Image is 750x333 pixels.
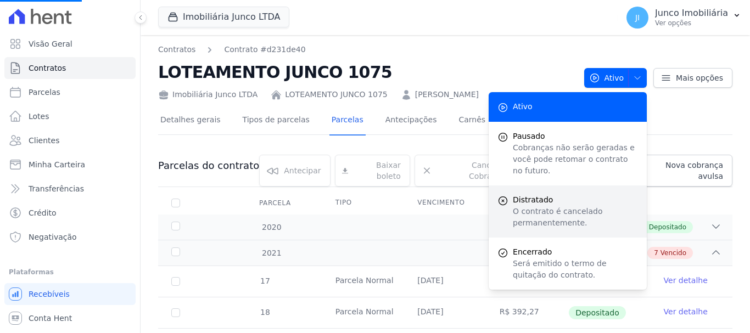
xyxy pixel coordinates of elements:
[4,81,136,103] a: Parcelas
[513,194,638,206] span: Distratado
[158,106,223,136] a: Detalhes gerais
[653,68,732,88] a: Mais opções
[486,266,568,297] td: R$ 392,27
[29,232,77,242] span: Negativação
[322,191,404,215] th: Tipo
[486,297,568,328] td: R$ 392,27
[240,106,312,136] a: Tipos de parcelas
[486,191,568,215] th: Valor
[158,44,575,55] nav: Breadcrumb
[158,159,259,172] h3: Parcelas do contrato
[655,8,728,19] p: Junco Imobiliária
[259,276,270,285] span: 17
[329,106,366,136] a: Parcelas
[513,246,638,258] span: Encerrado
[404,266,486,297] td: [DATE]
[158,7,289,27] button: Imobiliária Junco LTDA
[4,202,136,224] a: Crédito
[322,266,404,297] td: Parcela Normal
[489,122,647,185] button: Pausado Cobranças não serão geradas e você pode retomar o contrato no futuro.
[4,226,136,248] a: Negativação
[29,289,70,300] span: Recebíveis
[383,106,439,136] a: Antecipações
[158,89,258,100] div: Imobiliária Junco LTDA
[415,89,479,100] a: [PERSON_NAME]
[9,266,131,279] div: Plataformas
[654,248,658,258] span: 7
[4,283,136,305] a: Recebíveis
[246,192,304,214] div: Parcela
[664,306,708,317] a: Ver detalhe
[584,68,647,88] button: Ativo
[224,44,305,55] a: Contrato #d231de40
[4,178,136,200] a: Transferências
[29,87,60,98] span: Parcelas
[29,313,72,324] span: Conta Hent
[29,207,57,218] span: Crédito
[589,68,624,88] span: Ativo
[4,105,136,127] a: Lotes
[171,308,180,317] input: Só é possível selecionar pagamentos em aberto
[661,248,686,258] span: Vencido
[642,160,723,182] span: Nova cobrança avulsa
[649,222,686,232] span: Depositado
[513,101,533,112] span: Ativo
[664,275,708,286] a: Ver detalhe
[655,19,728,27] p: Ver opções
[404,191,486,215] th: Vencimento
[158,60,575,84] h2: LOTEAMENTO JUNCO 1075
[489,238,647,290] a: Encerrado Será emitido o termo de quitação do contrato.
[618,2,750,33] button: JI Junco Imobiliária Ver opções
[513,142,638,177] p: Cobranças não serão geradas e você pode retomar o contrato no futuro.
[4,33,136,55] a: Visão Geral
[404,297,486,328] td: [DATE]
[4,129,136,151] a: Clientes
[322,297,404,328] td: Parcela Normal
[635,14,640,21] span: JI
[171,277,180,286] input: Só é possível selecionar pagamentos em aberto
[456,106,488,136] a: Carnês
[285,89,387,100] a: LOTEAMENTO JUNCO 1075
[158,44,306,55] nav: Breadcrumb
[4,154,136,176] a: Minha Carteira
[620,155,732,187] a: Nova cobrança avulsa
[513,206,638,229] p: O contrato é cancelado permanentemente.
[513,258,638,281] p: Será emitido o termo de quitação do contrato.
[569,306,626,319] span: Depositado
[29,111,49,122] span: Lotes
[29,159,85,170] span: Minha Carteira
[4,57,136,79] a: Contratos
[158,44,195,55] a: Contratos
[4,307,136,329] a: Conta Hent
[29,63,66,74] span: Contratos
[489,185,647,238] a: Distratado O contrato é cancelado permanentemente.
[259,308,270,317] span: 18
[29,135,59,146] span: Clientes
[676,72,723,83] span: Mais opções
[513,131,638,142] span: Pausado
[29,38,72,49] span: Visão Geral
[29,183,84,194] span: Transferências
